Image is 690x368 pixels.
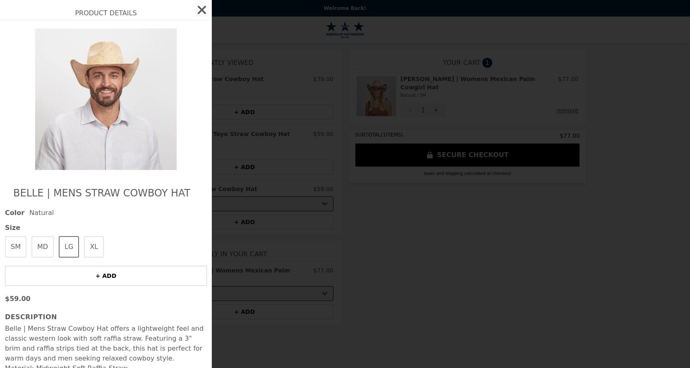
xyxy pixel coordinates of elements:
[5,324,207,363] p: Belle | Mens Straw Cowboy Hat offers a lightweight feel and classic western look with soft raffia...
[5,223,207,233] span: Size
[31,236,54,258] button: MD
[5,208,24,218] span: Color
[5,236,26,258] button: SM
[13,186,199,200] h2: Belle | Mens Straw Cowboy Hat
[5,266,207,286] button: + ADD
[5,294,207,304] p: $59.00
[5,312,207,322] h3: Description
[5,208,207,218] div: Natural
[59,236,79,258] button: LG
[84,236,104,258] button: XL
[30,29,182,170] img: Natural / LG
